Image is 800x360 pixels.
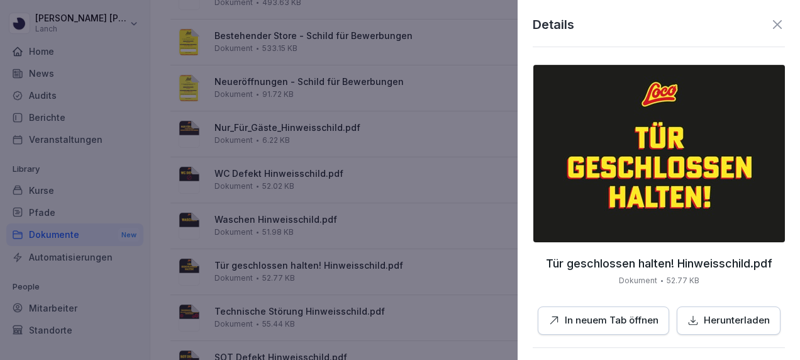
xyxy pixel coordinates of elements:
[677,307,781,335] button: Herunterladen
[565,313,658,328] p: In neuem Tab öffnen
[533,65,785,242] img: thumbnail
[619,275,657,286] p: Dokument
[538,307,669,335] button: In neuem Tab öffnen
[667,275,699,286] p: 52.77 KB
[704,313,770,328] p: Herunterladen
[533,15,574,34] p: Details
[546,257,772,270] p: Tür geschlossen halten! Hinweisschild.pdf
